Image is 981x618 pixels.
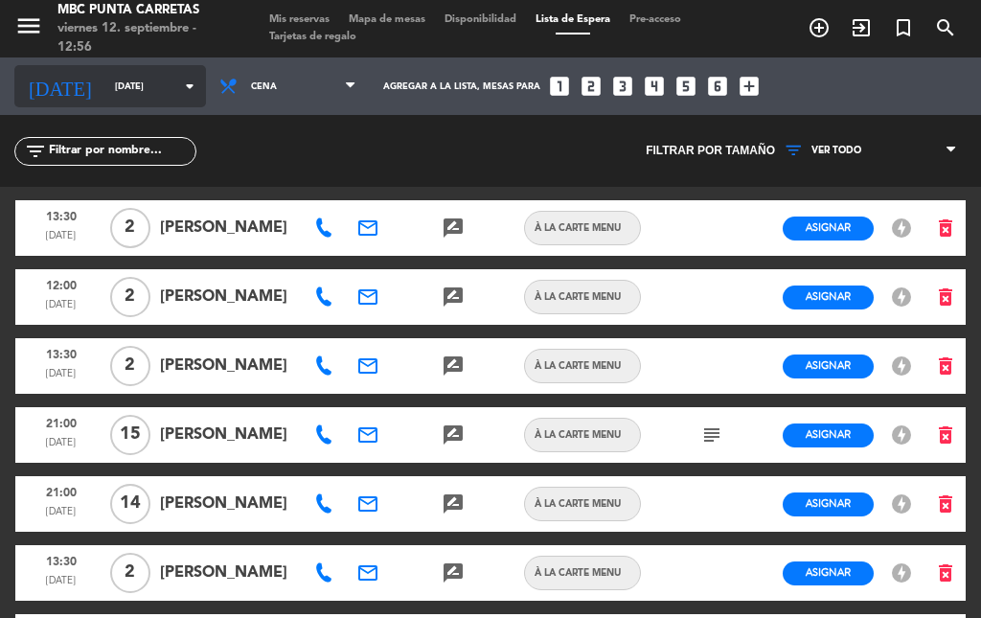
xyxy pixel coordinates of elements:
[934,355,957,378] i: delete_forever
[110,484,150,524] span: 14
[110,277,150,317] span: 2
[737,74,762,99] i: add_box
[356,492,379,515] i: email
[547,74,572,99] i: looks_one
[525,565,630,581] span: À LA CARTE MENU
[22,504,100,529] span: [DATE]
[890,561,913,584] i: offline_bolt
[57,19,231,57] div: viernes 12. septiembre - 12:56
[110,346,150,386] span: 2
[579,74,604,99] i: looks_two
[160,492,297,516] span: [PERSON_NAME]
[442,423,465,446] i: rate_review
[22,411,100,436] span: 21:00
[884,561,919,585] button: offline_bolt
[178,75,201,98] i: arrow_drop_down
[806,565,851,580] span: Asignar
[934,16,957,39] i: search
[22,228,100,253] span: [DATE]
[884,216,919,240] button: offline_bolt
[850,16,873,39] i: exit_to_app
[383,81,540,92] span: Agregar a la lista, mesas para
[890,423,913,446] i: offline_bolt
[22,342,100,367] span: 13:30
[884,423,919,447] button: offline_bolt
[442,492,465,515] i: rate_review
[110,553,150,593] span: 2
[22,366,100,391] span: [DATE]
[47,141,195,162] input: Filtrar por nombre...
[260,32,366,42] span: Tarjetas de regalo
[24,140,47,163] i: filter_list
[705,74,730,99] i: looks_6
[890,286,913,309] i: offline_bolt
[22,549,100,574] span: 13:30
[783,286,874,309] button: Asignar
[806,427,851,442] span: Asignar
[783,217,874,240] button: Asignar
[57,1,231,20] div: MBC Punta Carretas
[884,354,919,378] button: offline_bolt
[160,561,297,585] span: [PERSON_NAME]
[442,286,465,309] i: rate_review
[890,492,913,515] i: offline_bolt
[934,423,957,446] i: delete_forever
[783,492,874,516] button: Asignar
[884,492,919,516] button: offline_bolt
[160,354,297,378] span: [PERSON_NAME]
[934,561,957,584] i: delete_forever
[339,14,435,25] span: Mapa de mesas
[110,415,150,455] span: 15
[525,358,630,374] span: À LA CARTE MENU
[356,561,379,584] i: email
[525,289,630,305] span: À LA CARTE MENU
[925,557,966,590] button: delete_forever
[14,67,105,105] i: [DATE]
[890,217,913,240] i: offline_bolt
[806,289,851,304] span: Asignar
[806,496,851,511] span: Asignar
[442,561,465,584] i: rate_review
[783,423,874,447] button: Asignar
[14,11,43,47] button: menu
[435,14,526,25] span: Disponibilidad
[925,488,966,521] button: delete_forever
[442,355,465,378] i: rate_review
[646,142,775,161] span: Filtrar por tamaño
[22,435,100,460] span: [DATE]
[14,11,43,40] i: menu
[806,358,851,373] span: Asignar
[160,285,297,309] span: [PERSON_NAME]
[925,419,966,452] button: delete_forever
[160,216,297,240] span: [PERSON_NAME]
[251,73,342,102] span: Cena
[673,74,698,99] i: looks_5
[925,281,966,314] button: delete_forever
[700,423,723,446] i: subject
[526,14,620,25] span: Lista de Espera
[22,297,100,322] span: [DATE]
[22,480,100,505] span: 21:00
[925,212,966,245] button: delete_forever
[934,217,957,240] i: delete_forever
[620,14,691,25] span: Pre-acceso
[160,423,297,447] span: [PERSON_NAME]
[806,220,851,235] span: Asignar
[884,285,919,309] button: offline_bolt
[811,145,861,156] span: VER TODO
[642,74,667,99] i: looks_4
[442,217,465,240] i: rate_review
[356,286,379,309] i: email
[110,208,150,248] span: 2
[525,496,630,512] span: À LA CARTE MENU
[525,220,630,236] span: À LA CARTE MENU
[356,423,379,446] i: email
[934,286,957,309] i: delete_forever
[356,355,379,378] i: email
[934,492,957,515] i: delete_forever
[22,204,100,229] span: 13:30
[808,16,831,39] i: add_circle_outline
[260,14,339,25] span: Mis reservas
[925,350,966,383] button: delete_forever
[22,273,100,298] span: 12:00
